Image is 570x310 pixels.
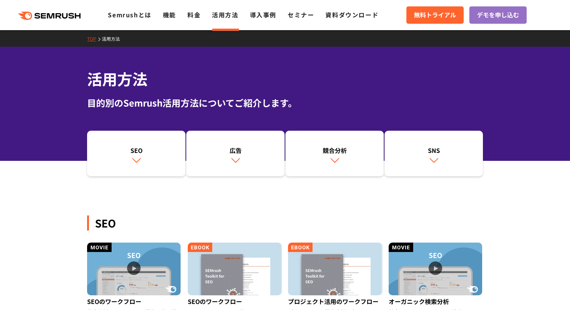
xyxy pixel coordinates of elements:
[212,10,238,19] a: 活用方法
[163,10,176,19] a: 機能
[325,10,378,19] a: 資料ダウンロード
[190,146,281,155] div: 広告
[108,10,151,19] a: Semrushとは
[289,146,380,155] div: 競合分析
[389,295,483,307] div: オーガニック検索分析
[406,6,464,24] a: 無料トライアル
[186,131,285,177] a: 広告
[188,295,282,307] div: SEOのワークフロー
[288,10,314,19] a: セミナー
[187,10,201,19] a: 料金
[87,35,102,42] a: TOP
[388,146,479,155] div: SNS
[87,131,185,177] a: SEO
[87,295,182,307] div: SEOのワークフロー
[91,146,182,155] div: SEO
[285,131,384,177] a: 競合分析
[87,215,483,231] div: SEO
[469,6,527,24] a: デモを申し込む
[87,96,483,110] div: 目的別のSemrush活用方法についてご紹介します。
[477,10,519,20] span: デモを申し込む
[288,295,383,307] div: プロジェクト活用のワークフロー
[414,10,456,20] span: 無料トライアル
[87,68,483,90] h1: 活用方法
[102,35,126,42] a: 活用方法
[250,10,276,19] a: 導入事例
[385,131,483,177] a: SNS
